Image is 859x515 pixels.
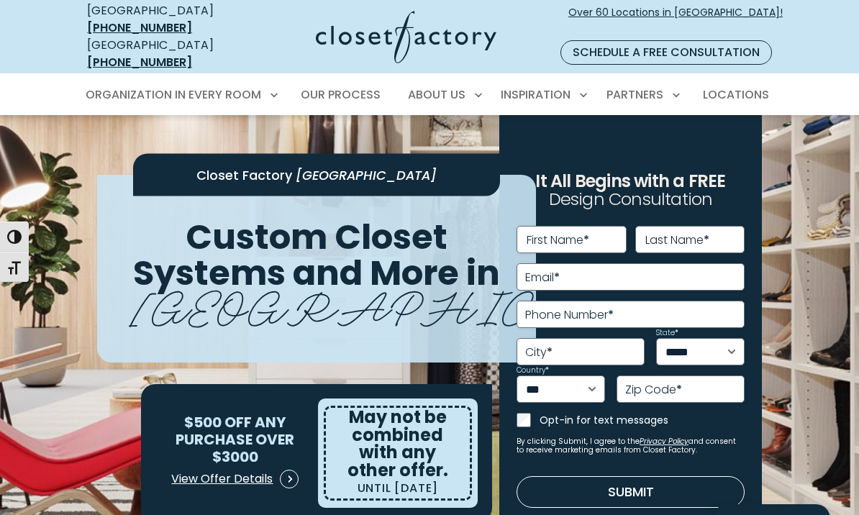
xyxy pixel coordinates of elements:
div: [GEOGRAPHIC_DATA] [87,37,244,71]
a: View Offer Details [171,465,299,493]
span: [GEOGRAPHIC_DATA] [296,165,437,183]
nav: Primary Menu [76,75,783,115]
span: View Offer Details [171,470,273,488]
label: City [525,347,553,358]
span: Over 60 Locations in [GEOGRAPHIC_DATA]! [568,5,783,35]
span: Our Process [301,86,381,103]
span: About Us [408,86,465,103]
label: Phone Number [525,309,614,321]
span: May not be combined with any other offer. [347,405,448,482]
span: Closet Factory [196,165,292,183]
span: [GEOGRAPHIC_DATA] [130,270,745,336]
div: [GEOGRAPHIC_DATA] [87,2,244,37]
a: [PHONE_NUMBER] [87,19,192,36]
label: First Name [527,234,589,246]
span: $500 OFF [184,412,252,432]
label: Zip Code [625,384,682,396]
span: Inspiration [501,86,571,103]
a: [PHONE_NUMBER] [87,54,192,70]
span: ANY PURCHASE OVER $3000 [176,412,294,467]
span: Locations [703,86,769,103]
p: UNTIL [DATE] [358,478,439,498]
a: Schedule a Free Consultation [560,40,772,65]
label: State [656,329,678,337]
label: Country [517,367,549,374]
img: Closet Factory Logo [316,11,496,63]
small: By clicking Submit, I agree to the and consent to receive marketing emails from Closet Factory. [517,437,745,455]
span: Custom Closet Systems and More in [133,212,500,297]
span: It All Begins with a FREE [535,169,725,193]
span: Partners [606,86,663,103]
span: Organization in Every Room [86,86,261,103]
button: Submit [517,476,745,508]
label: Last Name [645,234,709,246]
label: Email [525,272,560,283]
span: Design Consultation [549,188,713,211]
label: Opt-in for text messages [540,413,745,427]
a: Privacy Policy [640,436,688,447]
